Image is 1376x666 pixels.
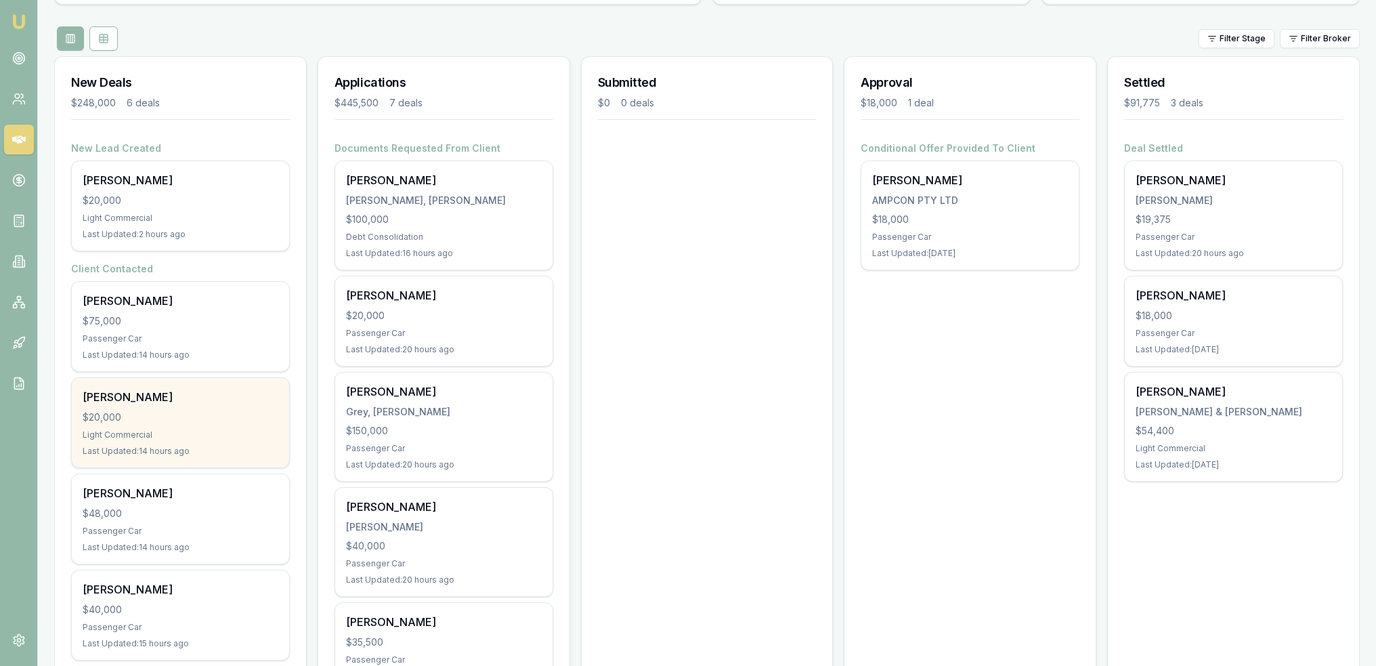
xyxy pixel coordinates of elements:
div: $40,000 [83,603,278,617]
div: [PERSON_NAME] & [PERSON_NAME] [1136,405,1331,419]
div: [PERSON_NAME] [346,499,542,515]
div: Debt Consolidation [346,232,542,243]
div: 1 deal [908,96,934,110]
div: [PERSON_NAME] [346,520,542,534]
div: [PERSON_NAME] [346,383,542,400]
div: $100,000 [346,213,542,226]
button: Filter Broker [1280,29,1360,48]
div: [PERSON_NAME] [346,287,542,304]
div: $0 [598,96,610,110]
div: [PERSON_NAME] [83,581,278,598]
div: [PERSON_NAME], [PERSON_NAME] [346,194,542,207]
span: Filter Broker [1301,33,1351,44]
div: Passenger Car [346,654,542,665]
div: $35,500 [346,636,542,649]
div: Last Updated: 14 hours ago [83,350,278,360]
div: $91,775 [1124,96,1160,110]
div: Light Commercial [83,213,278,224]
div: $20,000 [346,309,542,322]
div: Last Updated: 14 hours ago [83,542,278,553]
div: [PERSON_NAME] [1136,194,1331,207]
span: Filter Stage [1220,33,1266,44]
div: $75,000 [83,314,278,328]
div: Last Updated: [DATE] [1136,459,1331,470]
div: Passenger Car [83,333,278,344]
div: Last Updated: 20 hours ago [1136,248,1331,259]
div: $40,000 [346,539,542,553]
div: $18,000 [1136,309,1331,322]
div: [PERSON_NAME] [83,293,278,309]
img: emu-icon-u.png [11,14,27,30]
div: [PERSON_NAME] [346,614,542,630]
div: [PERSON_NAME] [346,172,542,188]
h3: Approval [861,73,1079,92]
div: $18,000 [861,96,897,110]
div: Last Updated: 2 hours ago [83,229,278,240]
div: Last Updated: 20 hours ago [346,575,542,585]
div: AMPCON PTY LTD [872,194,1068,207]
div: $445,500 [335,96,379,110]
div: Light Commercial [83,430,278,440]
div: Grey, [PERSON_NAME] [346,405,542,419]
div: 6 deals [127,96,160,110]
div: Last Updated: 15 hours ago [83,638,278,649]
div: 3 deals [1171,96,1203,110]
div: Last Updated: [DATE] [1136,344,1331,355]
div: [PERSON_NAME] [83,389,278,405]
div: Passenger Car [1136,328,1331,339]
div: $48,000 [83,507,278,520]
h4: New Lead Created [71,142,290,155]
div: Passenger Car [1136,232,1331,243]
div: Last Updated: 14 hours ago [83,446,278,457]
div: Passenger Car [346,328,542,339]
h3: Settled [1124,73,1343,92]
h3: Applications [335,73,553,92]
div: $248,000 [71,96,116,110]
h4: Deal Settled [1124,142,1343,155]
div: $20,000 [83,411,278,424]
div: Last Updated: 20 hours ago [346,344,542,355]
div: Passenger Car [872,232,1068,243]
div: [PERSON_NAME] [1136,172,1331,188]
div: Last Updated: 20 hours ago [346,459,542,470]
div: $20,000 [83,194,278,207]
div: [PERSON_NAME] [83,485,278,501]
div: [PERSON_NAME] [83,172,278,188]
div: Passenger Car [83,622,278,633]
div: 0 deals [621,96,654,110]
div: Last Updated: 16 hours ago [346,248,542,259]
h4: Conditional Offer Provided To Client [861,142,1079,155]
div: 7 deals [389,96,423,110]
div: Last Updated: [DATE] [872,248,1068,259]
div: Passenger Car [83,526,278,537]
div: $54,400 [1136,424,1331,438]
h3: Submitted [598,73,817,92]
div: [PERSON_NAME] [1136,287,1331,304]
h4: Documents Requested From Client [335,142,553,155]
div: [PERSON_NAME] [872,172,1068,188]
div: Light Commercial [1136,443,1331,454]
h3: New Deals [71,73,290,92]
div: $150,000 [346,424,542,438]
h4: Client Contacted [71,262,290,276]
div: $18,000 [872,213,1068,226]
button: Filter Stage [1199,29,1274,48]
div: Passenger Car [346,558,542,569]
div: [PERSON_NAME] [1136,383,1331,400]
div: Passenger Car [346,443,542,454]
div: $19,375 [1136,213,1331,226]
